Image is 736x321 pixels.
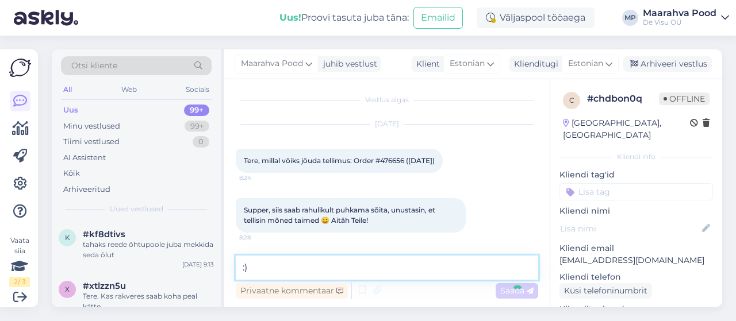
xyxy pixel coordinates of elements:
div: [GEOGRAPHIC_DATA], [GEOGRAPHIC_DATA] [563,117,690,141]
span: #kf8dtivs [83,229,125,239]
div: [DATE] 9:13 [182,260,214,269]
img: Askly Logo [9,59,31,77]
div: Väljaspool tööaega [477,7,595,28]
span: Estonian [450,57,485,70]
span: Tere, millal võiks jõuda tellimus: Order #476656 ([DATE]) [244,156,435,165]
a: Maarahva PoodDe Visu OÜ [643,9,729,27]
input: Lisa nimi [560,222,700,235]
span: Maarahva Pood [241,57,303,70]
div: Proovi tasuta juba täna: [279,11,409,25]
p: [EMAIL_ADDRESS][DOMAIN_NAME] [559,254,713,266]
div: tahaks reede õhtupoole juba mekkida seda õlut [83,239,214,260]
div: Minu vestlused [63,121,120,132]
div: Vestlus algas [236,95,538,105]
div: Web [119,82,139,97]
span: #xtlzzn5u [83,281,126,291]
div: MP [622,10,638,26]
div: Tere. Kas rakveres saab koha peal kätte [83,291,214,312]
div: Kliendi info [559,152,713,162]
div: Kõik [63,168,80,179]
p: Kliendi nimi [559,205,713,217]
div: 99+ [185,121,209,132]
span: Offline [659,92,710,105]
div: Küsi telefoninumbrit [559,283,652,299]
span: Otsi kliente [71,60,117,72]
span: c [569,96,574,105]
div: Socials [183,82,212,97]
div: Vaata siia [9,235,30,287]
div: Tiimi vestlused [63,136,120,148]
div: All [61,82,74,97]
p: Kliendi tag'id [559,169,713,181]
b: Uus! [279,12,301,23]
div: 0 [193,136,209,148]
p: Klienditeekond [559,303,713,315]
span: Estonian [568,57,603,70]
div: 99+ [184,105,209,116]
span: Uued vestlused [110,204,163,214]
div: Uus [63,105,78,116]
button: Emailid [413,7,463,29]
span: k [65,233,70,242]
div: Arhiveeritud [63,184,110,195]
p: Kliendi telefon [559,271,713,283]
p: Kliendi email [559,242,713,254]
div: De Visu OÜ [643,18,716,27]
div: [DATE] [236,119,538,129]
div: 2 / 3 [9,277,30,287]
div: Maarahva Pood [643,9,716,18]
div: Arhiveeri vestlus [623,56,712,72]
div: juhib vestlust [319,58,377,70]
span: x [65,285,70,293]
input: Lisa tag [559,183,713,200]
div: # chdbon0q [587,92,659,106]
span: Supper, siis saab rahulikult puhkama sõita, unustasin, et tellisin mõned taimed 😀 Aitäh Teile! [244,206,437,225]
div: Klient [412,58,440,70]
div: Klienditugi [509,58,558,70]
span: 8:28 [239,233,282,242]
div: AI Assistent [63,152,106,164]
span: 8:24 [239,173,282,182]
